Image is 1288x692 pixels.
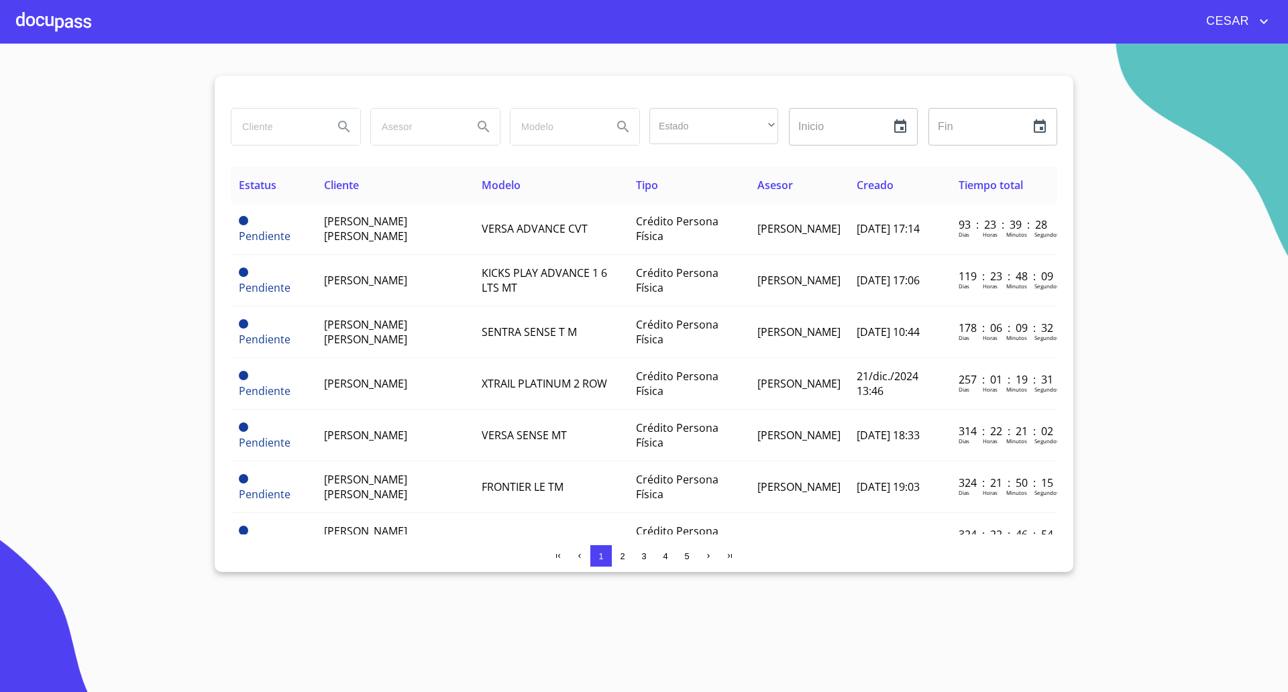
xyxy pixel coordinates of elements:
p: Dias [959,489,969,496]
span: Tiempo total [959,178,1023,192]
span: VERSA SENSE MT [482,428,567,443]
p: 93 : 23 : 39 : 28 [959,217,1049,232]
span: KICKS PLAY ADVANCE 1 6 LTS MT [482,266,607,295]
span: [PERSON_NAME] [PERSON_NAME] [324,524,407,553]
span: Estatus [239,178,276,192]
span: 3 [641,551,646,561]
p: 314 : 22 : 21 : 02 [959,424,1049,439]
span: Crédito Persona Física [636,420,718,450]
p: Segundos [1034,231,1059,238]
span: VERSA ADVANCE CVT [482,221,588,236]
span: Pendiente [239,280,290,295]
p: Dias [959,386,969,393]
p: Minutos [1006,282,1027,290]
p: Segundos [1034,386,1059,393]
p: Horas [983,386,998,393]
span: Crédito Persona Física [636,214,718,243]
span: Pendiente [239,422,248,432]
p: Minutos [1006,334,1027,341]
p: Segundos [1034,282,1059,290]
span: [DATE] 18:07 [857,531,920,546]
span: Asesor [757,178,793,192]
p: 324 : 22 : 46 : 54 [959,527,1049,542]
span: [DATE] 19:03 [857,479,920,494]
button: Search [468,111,500,143]
span: [PERSON_NAME] [757,273,841,288]
span: CESAR [1196,11,1256,32]
span: Pendiente [239,384,290,398]
span: [DATE] 17:14 [857,221,920,236]
span: 1 [598,551,603,561]
span: Pendiente [239,474,248,483]
span: [DATE] 10:44 [857,325,920,339]
span: Pendiente [239,435,290,450]
p: Minutos [1006,437,1027,445]
span: [DATE] 17:06 [857,273,920,288]
span: [PERSON_NAME] [757,376,841,391]
span: Pendiente [239,526,248,535]
span: [PERSON_NAME] [324,428,407,443]
p: Horas [983,489,998,496]
span: [PERSON_NAME] [757,325,841,339]
span: [PERSON_NAME] [757,428,841,443]
p: Minutos [1006,231,1027,238]
p: Dias [959,282,969,290]
span: Crédito Persona Física [636,472,718,502]
span: Crédito Persona Física [636,317,718,347]
span: [PERSON_NAME] [324,273,407,288]
button: 3 [633,545,655,567]
p: Minutos [1006,489,1027,496]
span: Pendiente [239,319,248,329]
span: 4 [663,551,667,561]
span: [PERSON_NAME] [PERSON_NAME] [324,472,407,502]
span: Crédito Persona Física [636,266,718,295]
span: [PERSON_NAME] [PERSON_NAME] [324,317,407,347]
button: 2 [612,545,633,567]
span: [PERSON_NAME] [324,376,407,391]
span: SENTRA SENSE T M [482,325,577,339]
div: ​ [649,108,778,144]
button: 4 [655,545,676,567]
p: Horas [983,334,998,341]
p: Dias [959,334,969,341]
span: VERSA SENSE CVT [482,531,571,546]
span: [PERSON_NAME] [PERSON_NAME] [324,214,407,243]
span: [DATE] 18:33 [857,428,920,443]
span: Creado [857,178,894,192]
span: Tipo [636,178,658,192]
input: search [511,109,602,145]
span: Crédito Persona Física [636,524,718,553]
p: 178 : 06 : 09 : 32 [959,321,1049,335]
p: 257 : 01 : 19 : 31 [959,372,1049,387]
span: Pendiente [239,268,248,277]
p: Dias [959,231,969,238]
button: 5 [676,545,698,567]
p: Segundos [1034,334,1059,341]
p: 324 : 21 : 50 : 15 [959,475,1049,490]
span: 2 [620,551,625,561]
button: Search [328,111,360,143]
span: 5 [684,551,689,561]
p: Segundos [1034,489,1059,496]
span: Modelo [482,178,521,192]
span: FRONTIER LE TM [482,479,563,494]
button: 1 [590,545,612,567]
button: Search [607,111,639,143]
span: Pendiente [239,216,248,225]
span: XTRAIL PLATINUM 2 ROW [482,376,607,391]
input: search [231,109,323,145]
span: [PERSON_NAME] [757,531,841,546]
p: 119 : 23 : 48 : 09 [959,269,1049,284]
span: [PERSON_NAME] [757,479,841,494]
p: Dias [959,437,969,445]
input: search [371,109,462,145]
span: Pendiente [239,229,290,243]
span: Pendiente [239,371,248,380]
span: Crédito Persona Física [636,369,718,398]
p: Horas [983,437,998,445]
span: Cliente [324,178,359,192]
button: account of current user [1196,11,1272,32]
p: Horas [983,231,998,238]
p: Horas [983,282,998,290]
p: Minutos [1006,386,1027,393]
